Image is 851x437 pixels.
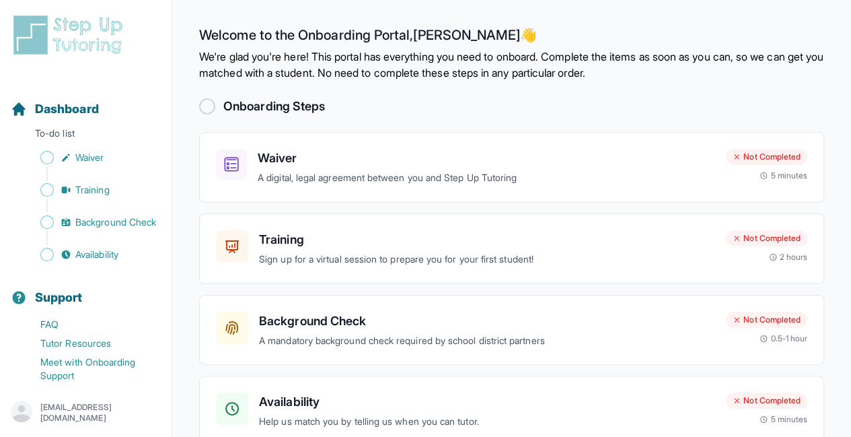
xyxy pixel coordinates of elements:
a: FAQ [11,315,172,334]
a: Training [11,180,172,199]
span: Availability [75,248,118,261]
button: [EMAIL_ADDRESS][DOMAIN_NAME] [11,401,161,425]
h3: Training [259,230,715,249]
button: Dashboard [5,78,166,124]
a: Availability [11,245,172,264]
img: logo [11,13,131,57]
a: Dashboard [11,100,99,119]
a: Waiver [11,148,172,167]
div: 5 minutes [760,414,807,425]
a: TrainingSign up for a virtual session to prepare you for your first student!Not Completed2 hours [199,213,824,284]
a: Meet with Onboarding Support [11,353,172,385]
p: A mandatory background check required by school district partners [259,333,715,349]
div: 2 hours [769,252,808,263]
p: A digital, legal agreement between you and Step Up Tutoring [258,170,715,186]
h3: Background Check [259,312,715,331]
h2: Onboarding Steps [223,97,325,116]
p: Help us match you by telling us when you can tutor. [259,414,715,430]
a: WaiverA digital, legal agreement between you and Step Up TutoringNot Completed5 minutes [199,132,824,203]
a: Tutor Resources [11,334,172,353]
div: 5 minutes [760,170,807,181]
div: Not Completed [726,149,807,165]
a: Background Check [11,213,172,232]
h3: Availability [259,393,715,411]
span: Dashboard [35,100,99,119]
div: 0.5-1 hour [760,333,807,344]
div: Not Completed [726,312,807,328]
p: To-do list [5,127,166,145]
p: [EMAIL_ADDRESS][DOMAIN_NAME] [40,402,161,424]
h2: Welcome to the Onboarding Portal, [PERSON_NAME] 👋 [199,27,824,48]
p: We're glad you're here! This portal has everything you need to onboard. Complete the items as soo... [199,48,824,81]
a: Contact Onboarding Support [11,385,172,404]
span: Background Check [75,215,156,229]
span: Waiver [75,151,104,164]
a: Background CheckA mandatory background check required by school district partnersNot Completed0.5... [199,295,824,366]
button: Support [5,267,166,312]
span: Training [75,183,110,197]
span: Support [35,288,83,307]
h3: Waiver [258,149,715,168]
p: Sign up for a virtual session to prepare you for your first student! [259,252,715,267]
div: Not Completed [726,230,807,246]
div: Not Completed [726,393,807,409]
